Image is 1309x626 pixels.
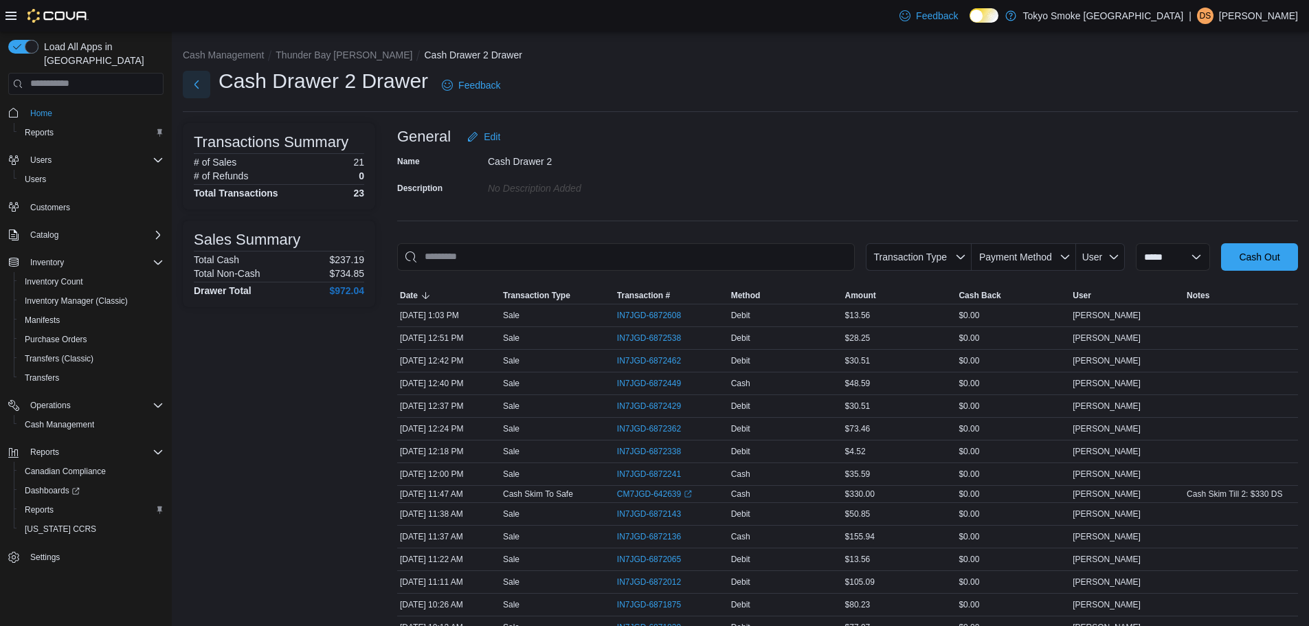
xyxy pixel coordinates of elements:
span: Canadian Compliance [19,463,164,480]
a: Home [25,105,58,122]
p: Sale [503,508,519,519]
button: Method [728,287,842,304]
a: Settings [25,549,65,566]
span: IN7JGD-6872065 [617,554,681,565]
span: IN7JGD-6872362 [617,423,681,434]
span: Reports [19,502,164,518]
span: Cash Skim Till 2: $330 DS [1187,489,1282,500]
button: Date [397,287,500,304]
span: Inventory Manager (Classic) [19,293,164,309]
span: IN7JGD-6872338 [617,446,681,457]
button: IN7JGD-6872012 [617,574,695,590]
span: Transaction Type [873,251,947,262]
span: Feedback [916,9,958,23]
div: $0.00 [956,596,1070,613]
span: Dashboards [19,482,164,499]
span: Transfers [19,370,164,386]
button: Reports [14,123,169,142]
span: Debit [731,599,750,610]
div: [DATE] 12:51 PM [397,330,500,346]
button: IN7JGD-6872362 [617,421,695,437]
span: Reports [25,444,164,460]
span: Method [731,290,761,301]
p: [PERSON_NAME] [1219,8,1298,24]
span: Cash [731,469,750,480]
span: Home [25,104,164,122]
span: Feedback [458,78,500,92]
span: Reports [30,447,59,458]
button: IN7JGD-6872449 [617,375,695,392]
p: Tokyo Smoke [GEOGRAPHIC_DATA] [1023,8,1184,24]
button: IN7JGD-6872338 [617,443,695,460]
span: Debit [731,554,750,565]
span: Manifests [19,312,164,328]
div: [DATE] 11:11 AM [397,574,500,590]
nav: An example of EuiBreadcrumbs [183,48,1298,65]
div: $0.00 [956,443,1070,460]
span: $35.59 [845,469,871,480]
button: Transaction Type [866,243,972,271]
span: Cash [731,531,750,542]
span: [US_STATE] CCRS [25,524,96,535]
button: Purchase Orders [14,330,169,349]
button: Transaction # [614,287,728,304]
span: Debit [731,355,750,366]
div: $0.00 [956,330,1070,346]
span: Operations [30,400,71,411]
span: $4.52 [845,446,866,457]
a: Feedback [436,71,506,99]
label: Name [397,156,420,167]
span: IN7JGD-6872449 [617,378,681,389]
button: Cash Out [1221,243,1298,271]
span: Amount [845,290,876,301]
span: [PERSON_NAME] [1073,577,1141,588]
button: Catalog [25,227,64,243]
span: $13.56 [845,554,871,565]
span: Transaction # [617,290,670,301]
span: IN7JGD-6871875 [617,599,681,610]
p: Sale [503,401,519,412]
span: Transfers [25,372,59,383]
button: Users [3,150,169,170]
span: Users [19,171,164,188]
span: $330.00 [845,489,875,500]
div: Devin Stackhouse [1197,8,1213,24]
h4: $972.04 [329,285,364,296]
span: [PERSON_NAME] [1073,599,1141,610]
button: Inventory [3,253,169,272]
button: IN7JGD-6872462 [617,353,695,369]
h6: # of Refunds [194,170,248,181]
button: Cash Drawer 2 Drawer [424,49,522,60]
div: $0.00 [956,466,1070,482]
button: Reports [3,443,169,462]
span: [PERSON_NAME] [1073,469,1141,480]
div: $0.00 [956,506,1070,522]
div: $0.00 [956,486,1070,502]
span: Customers [25,199,164,216]
button: Users [25,152,57,168]
div: $0.00 [956,353,1070,369]
button: Reports [25,444,65,460]
span: Home [30,108,52,119]
button: Cash Management [183,49,264,60]
span: IN7JGD-6872538 [617,333,681,344]
button: IN7JGD-6872136 [617,528,695,545]
button: IN7JGD-6872538 [617,330,695,346]
div: [DATE] 11:22 AM [397,551,500,568]
a: Users [19,171,52,188]
input: Dark Mode [970,8,998,23]
span: $30.51 [845,401,871,412]
span: Cash Back [959,290,1000,301]
span: Inventory Count [19,273,164,290]
button: Cash Management [14,415,169,434]
button: Manifests [14,311,169,330]
span: [PERSON_NAME] [1073,423,1141,434]
span: IN7JGD-6872241 [617,469,681,480]
button: User [1076,243,1125,271]
span: Reports [25,127,54,138]
span: IN7JGD-6872608 [617,310,681,321]
h3: General [397,128,451,145]
div: [DATE] 12:37 PM [397,398,500,414]
p: Sale [503,531,519,542]
button: Inventory Count [14,272,169,291]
